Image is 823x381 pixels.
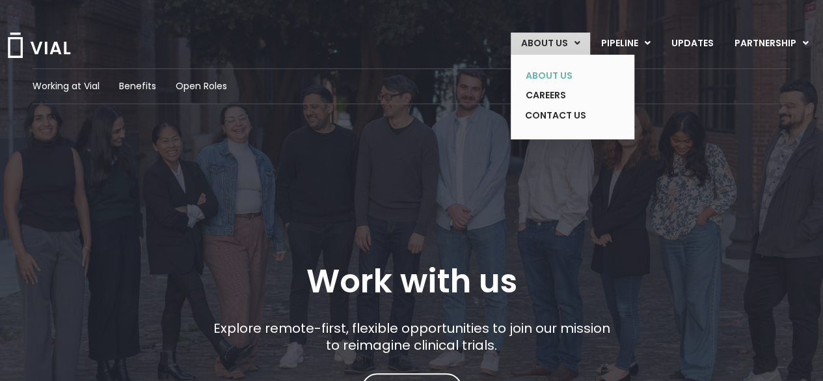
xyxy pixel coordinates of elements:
p: Explore remote-first, flexible opportunities to join our mission to reimagine clinical trials. [208,320,615,354]
a: CONTACT US [515,106,610,126]
a: PIPELINEMenu Toggle [591,33,660,55]
a: Benefits [119,79,156,93]
h1: Work with us [306,262,517,300]
a: ABOUT US [515,66,610,86]
a: CAREERS [515,85,610,106]
a: ABOUT USMenu Toggle [511,33,590,55]
img: Vial Logo [7,33,72,58]
a: PARTNERSHIPMenu Toggle [724,33,819,55]
a: UPDATES [661,33,723,55]
a: Working at Vial [33,79,100,93]
a: Open Roles [176,79,227,93]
